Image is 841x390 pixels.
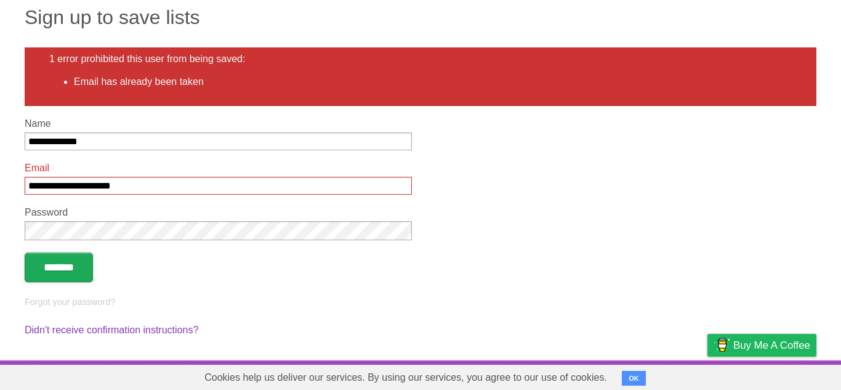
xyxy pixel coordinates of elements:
a: Suggest a feature [739,364,816,387]
button: OK [622,371,646,386]
a: Buy me a coffee [707,334,816,357]
label: Password [25,207,412,218]
h2: 1 error prohibited this user from being saved: [49,54,792,65]
label: Email [25,163,412,174]
h1: Sign up to save lists [25,2,816,32]
img: Buy me a coffee [714,335,730,355]
li: Email has already been taken [74,75,792,89]
a: Terms [650,364,677,387]
a: About [544,364,569,387]
a: Forgot your password? [25,297,115,307]
span: Buy me a coffee [733,335,810,356]
a: Developers [584,364,634,387]
label: Name [25,118,412,129]
a: Didn't receive confirmation instructions? [25,325,198,335]
a: Privacy [691,364,723,387]
span: Cookies help us deliver our services. By using our services, you agree to our use of cookies. [192,365,619,390]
